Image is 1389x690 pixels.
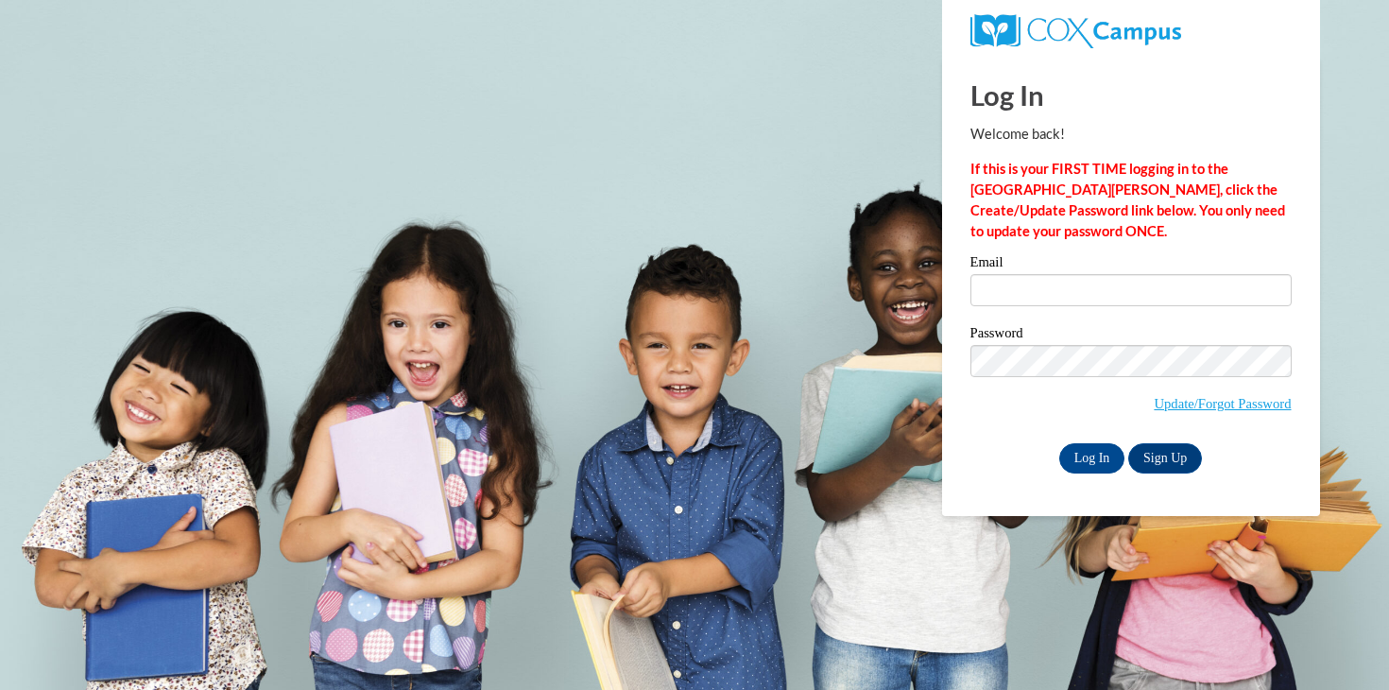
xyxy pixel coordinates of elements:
strong: If this is your FIRST TIME logging in to the [GEOGRAPHIC_DATA][PERSON_NAME], click the Create/Upd... [970,161,1285,239]
label: Password [970,326,1292,345]
input: Log In [1059,443,1125,474]
a: Sign Up [1128,443,1202,474]
img: COX Campus [970,14,1181,48]
a: Update/Forgot Password [1154,396,1291,411]
a: COX Campus [970,22,1181,38]
h1: Log In [970,76,1292,114]
p: Welcome back! [970,124,1292,145]
label: Email [970,255,1292,274]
